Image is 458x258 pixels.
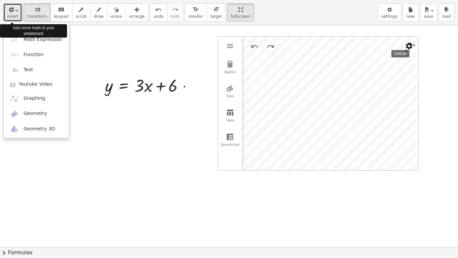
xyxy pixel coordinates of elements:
[4,62,69,78] a: Text
[23,51,44,58] span: Function
[4,47,69,62] a: Function
[406,14,415,19] span: new
[72,3,91,21] button: scrub
[27,14,47,19] span: transform
[58,6,64,14] i: keyboard
[10,125,19,133] img: ggb-3d.svg
[424,14,433,19] span: save
[231,14,250,19] span: fullscreen
[154,14,164,19] span: undo
[210,14,222,19] span: larger
[23,126,55,132] span: Geometry 3D
[219,143,241,152] div: Spreadsheet
[76,14,87,19] span: scrub
[23,36,62,43] span: Math Expression
[19,81,52,88] span: Youtube Video
[23,67,33,73] span: Text
[4,78,69,91] a: Youtube Video
[382,14,398,19] span: settings
[219,70,241,80] div: Algebra
[4,121,69,136] a: Geometry 3D
[420,3,437,21] button: save
[248,40,261,52] button: Undo
[219,119,241,128] div: Table
[219,94,241,104] div: Tools
[4,32,69,47] a: Math Expression
[23,95,45,102] span: Graphing
[10,50,19,59] img: f_x.png
[7,14,18,19] span: insert
[167,3,183,21] button: redoredo
[185,3,207,21] button: format_sizesmaller
[442,14,451,19] span: load
[23,110,47,117] span: Geometry
[10,110,19,118] img: ggb-geometry.svg
[171,14,180,19] span: redo
[172,6,178,14] i: redo
[378,3,401,21] button: settings
[227,3,254,21] button: fullscreen
[4,106,69,121] a: Geometry
[218,36,419,171] div: Graphing Calculator
[129,14,145,19] span: arrange
[150,3,167,21] button: undoundo
[111,14,122,19] span: erase
[107,3,125,21] button: erase
[3,3,22,21] button: insert
[155,6,162,14] i: undo
[10,66,19,74] img: Aa.png
[188,14,203,19] span: smaller
[242,37,418,170] canvas: Graphics View 1
[4,91,69,106] a: Graphing
[207,3,226,21] button: format_sizelarger
[54,14,69,19] span: keypad
[50,3,72,21] button: keyboardkeypad
[90,3,108,21] button: draw
[213,6,219,14] i: format_size
[192,6,199,14] i: format_size
[265,40,277,52] button: Redo
[10,35,19,44] img: sqrt_x.png
[10,94,19,103] img: ggb-graphing.svg
[94,14,104,19] span: draw
[226,42,234,50] img: Main Menu
[403,40,415,52] button: Settings
[403,3,419,21] button: new
[125,3,149,21] button: arrange
[439,3,455,21] button: load
[23,3,51,21] button: transform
